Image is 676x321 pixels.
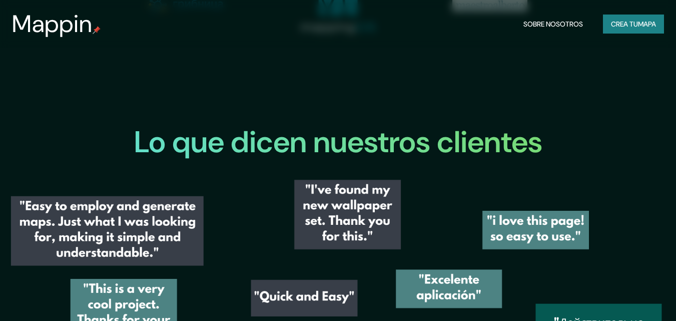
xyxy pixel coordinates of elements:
font: Sobre nosotros [523,20,583,29]
font: Mappin [12,8,93,40]
font: Lo que dicen nuestros clientes [134,122,542,162]
button: Sobre nosotros [519,15,587,34]
font: mapa [638,20,656,29]
button: Crea tumapa [603,15,664,34]
font: Crea tu [611,20,638,29]
img: pin de mapeo [93,26,101,34]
